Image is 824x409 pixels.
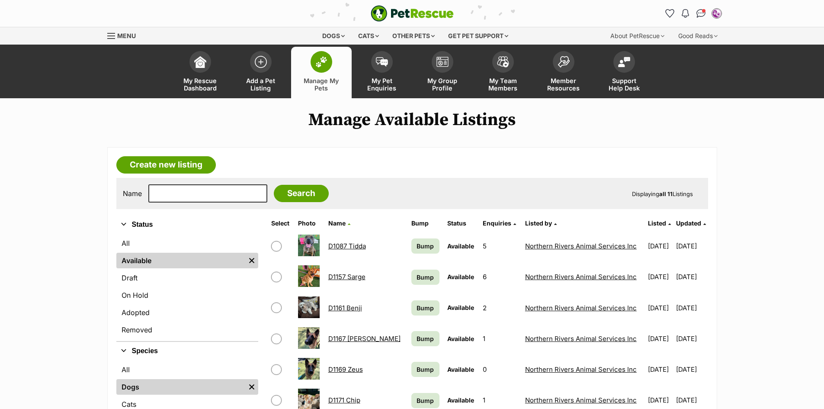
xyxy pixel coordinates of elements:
div: Get pet support [442,27,514,45]
td: 6 [479,262,521,292]
a: Name [328,219,350,227]
img: chat-41dd97257d64d25036548639549fe6c8038ab92f7586957e7f3b1b290dea8141.svg [696,9,705,18]
th: Bump [408,216,442,230]
span: Available [447,304,474,311]
span: Bump [417,334,434,343]
img: notifications-46538b983faf8c2785f20acdc204bb7945ddae34d4c08c2a6579f10ce5e182be.svg [682,9,689,18]
td: 2 [479,293,521,323]
td: [DATE] [676,262,707,292]
td: 0 [479,354,521,384]
img: logo-e224e6f780fb5917bec1dbf3a21bbac754714ae5b6737aabdf751b685950b380.svg [371,5,454,22]
img: add-pet-listing-icon-0afa8454b4691262ce3f59096e99ab1cd57d4a30225e0717b998d2c9b9846f56.svg [255,56,267,68]
a: Dogs [116,379,245,395]
span: Member Resources [544,77,583,92]
span: Available [447,396,474,404]
a: Bump [411,393,439,408]
div: Cats [352,27,385,45]
a: Removed [116,322,258,338]
a: My Team Members [473,47,533,98]
a: D1167 [PERSON_NAME] [328,335,401,343]
a: Remove filter [245,379,258,395]
a: Favourites [663,6,677,20]
span: My Team Members [484,77,523,92]
a: All [116,362,258,377]
span: Bump [417,242,434,251]
a: Updated [676,219,706,227]
a: Conversations [694,6,708,20]
td: 1 [479,324,521,354]
a: Northern Rivers Animal Services Inc [525,365,637,374]
div: About PetRescue [604,27,670,45]
span: Available [447,366,474,373]
a: On Hold [116,287,258,303]
img: manage-my-pets-icon-02211641906a0b7f246fdf0571729dbe1e7629f14944591b6c1af311fb30b64b.svg [315,56,327,68]
th: Status [444,216,478,230]
a: Bump [411,300,439,316]
td: [DATE] [644,231,675,261]
span: Bump [417,273,434,282]
th: Select [268,216,294,230]
a: Northern Rivers Animal Services Inc [525,396,637,404]
div: Other pets [386,27,441,45]
img: team-members-icon-5396bd8760b3fe7c0b43da4ab00e1e3bb1a5d9ba89233759b79545d2d3fc5d0d.svg [497,56,509,68]
td: [DATE] [676,324,707,354]
button: Status [116,219,258,230]
span: My Pet Enquiries [362,77,401,92]
a: Add a Pet Listing [231,47,291,98]
img: pet-enquiries-icon-7e3ad2cf08bfb03b45e93fb7055b45f3efa6380592205ae92323e6603595dc1f.svg [376,57,388,67]
span: Available [447,242,474,250]
a: Create new listing [116,156,216,174]
a: Bump [411,270,439,285]
a: Northern Rivers Animal Services Inc [525,273,637,281]
span: translation missing: en.admin.listings.index.attributes.enquiries [483,219,511,227]
td: [DATE] [644,293,675,323]
a: D1157 Sarge [328,273,366,281]
label: Name [123,190,142,197]
a: Remove filter [245,253,258,268]
a: My Pet Enquiries [352,47,412,98]
a: Listed by [525,219,557,227]
td: [DATE] [676,231,707,261]
img: Northern Rivers Animal Services Inc profile pic [712,9,721,18]
span: My Rescue Dashboard [181,77,220,92]
a: D1087 Tidda [328,242,366,250]
th: Photo [295,216,324,230]
button: My account [710,6,724,20]
a: Bump [411,238,439,254]
button: Species [116,345,258,357]
a: D1169 Zeus [328,365,363,374]
span: Available [447,335,474,342]
button: Notifications [679,6,693,20]
span: Bump [417,365,434,374]
img: dashboard-icon-eb2f2d2d3e046f16d808141f083e7271f6b2e854fb5c12c21221c1fb7104beca.svg [194,56,206,68]
span: Add a Pet Listing [241,77,280,92]
span: Menu [117,32,136,39]
span: Available [447,273,474,280]
a: My Group Profile [412,47,473,98]
span: Bump [417,303,434,312]
img: group-profile-icon-3fa3cf56718a62981997c0bc7e787c4b2cf8bcc04b72c1350f741eb67cf2f40e.svg [436,57,449,67]
td: 5 [479,231,521,261]
span: My Group Profile [423,77,462,92]
td: [DATE] [644,324,675,354]
a: Northern Rivers Animal Services Inc [525,335,637,343]
a: D1171 Chip [328,396,360,404]
div: Good Reads [672,27,724,45]
span: Support Help Desk [605,77,644,92]
a: Available [116,253,245,268]
img: help-desk-icon-fdf02630f3aa405de69fd3d07c3f3aa587a6932b1a1747fa1d2bba05be0121f9.svg [618,57,630,67]
span: Bump [417,396,434,405]
td: [DATE] [676,354,707,384]
ul: Account quick links [663,6,724,20]
a: Northern Rivers Animal Services Inc [525,304,637,312]
a: Support Help Desk [594,47,654,98]
a: Manage My Pets [291,47,352,98]
input: Search [274,185,329,202]
a: Adopted [116,305,258,320]
a: D1161 Benji [328,304,362,312]
span: Displaying Listings [632,190,693,197]
a: My Rescue Dashboard [170,47,231,98]
td: [DATE] [644,354,675,384]
td: [DATE] [644,262,675,292]
span: Listed [648,219,666,227]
